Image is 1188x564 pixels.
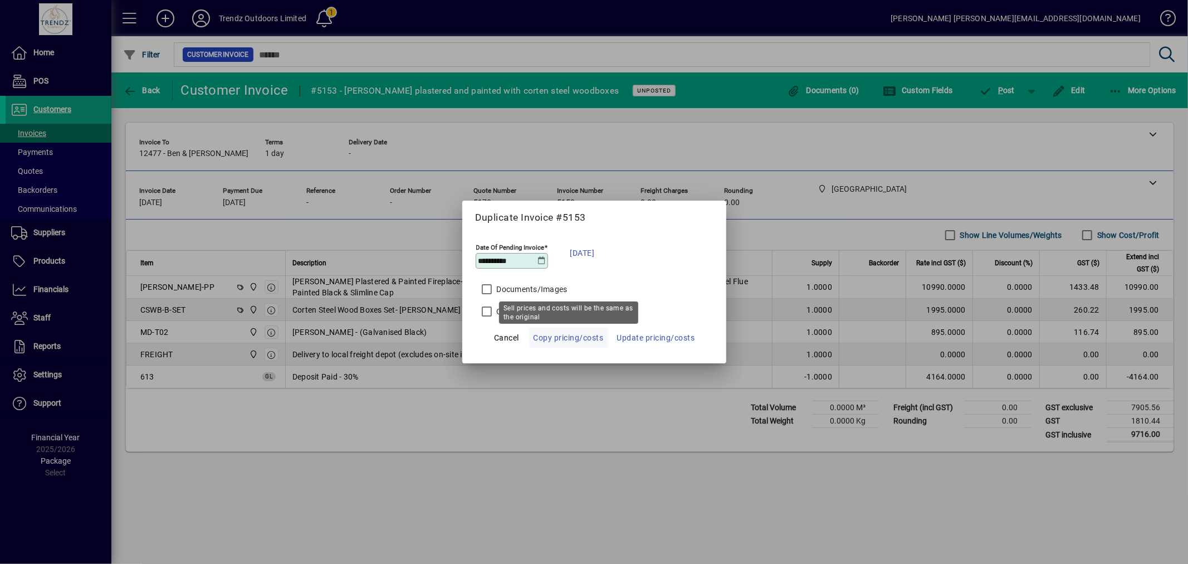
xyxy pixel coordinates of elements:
[494,331,519,344] span: Cancel
[565,239,600,267] button: [DATE]
[534,331,604,344] span: Copy pricing/costs
[529,328,608,348] button: Copy pricing/costs
[570,246,595,260] span: [DATE]
[495,284,568,295] label: Documents/Images
[617,331,695,344] span: Update pricing/costs
[489,328,525,348] button: Cancel
[499,302,638,324] div: Sell prices and costs will be the same as the original
[613,328,700,348] button: Update pricing/costs
[476,212,713,223] h5: Duplicate Invoice #5153
[476,244,545,251] mat-label: Date Of Pending Invoice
